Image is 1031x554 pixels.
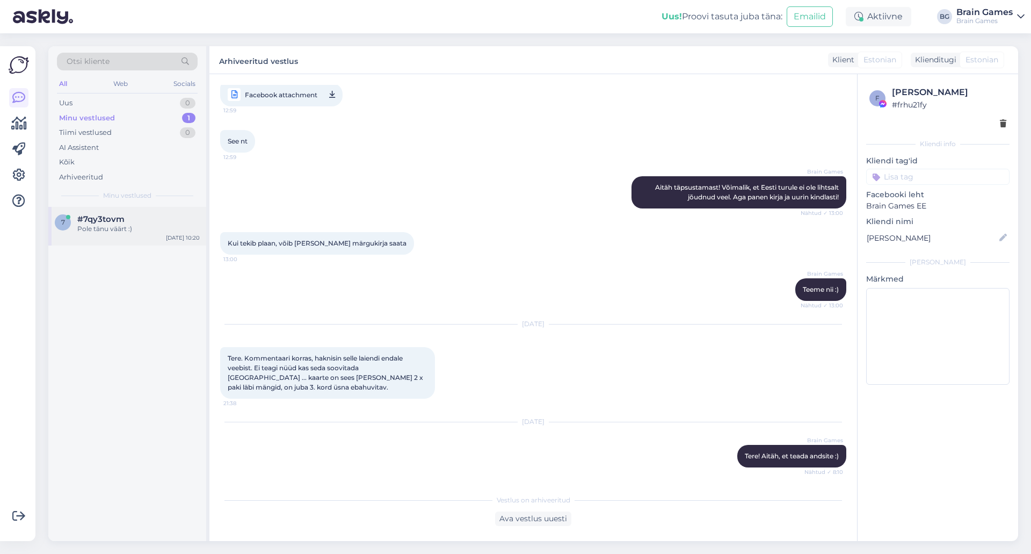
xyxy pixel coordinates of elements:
[77,224,200,234] div: Pole tänu väärt :)
[57,77,69,91] div: All
[745,452,839,460] span: Tere! Aitäh, et teada andsite :)
[9,55,29,75] img: Askly Logo
[866,274,1010,285] p: Märkmed
[828,54,854,66] div: Klient
[875,94,880,102] span: f
[866,257,1010,267] div: [PERSON_NAME]
[803,468,843,476] span: Nähtud ✓ 8:10
[787,6,833,27] button: Emailid
[956,8,1013,17] div: Brain Games
[67,56,110,67] span: Otsi kliente
[892,99,1006,111] div: # frhu21fy
[956,17,1013,25] div: Brain Games
[77,214,125,224] span: #7qy3tovm
[59,98,72,109] div: Uus
[59,127,112,138] div: Tiimi vestlused
[801,209,843,217] span: Nähtud ✓ 13:00
[803,285,839,293] span: Teeme nii :)
[937,9,952,24] div: BG
[59,142,99,153] div: AI Assistent
[497,495,570,505] span: Vestlus on arhiveeritud
[801,301,843,310] span: Nähtud ✓ 13:00
[59,113,115,124] div: Minu vestlused
[220,319,846,329] div: [DATE]
[171,77,198,91] div: Socials
[803,436,843,444] span: Brain Games
[220,83,343,106] a: Facebook attachment12:59
[866,139,1010,149] div: Kliendi info
[61,218,65,226] span: 7
[662,11,682,21] b: Uus!
[223,153,264,161] span: 12:59
[867,232,997,244] input: Lisa nimi
[180,127,195,138] div: 0
[965,54,998,66] span: Estonian
[655,183,840,201] span: Aitäh täpsustamast! Võimalik, et Eesti turule ei ole lihtsalt jõudnud veel. Aga panen kirja ja uu...
[166,234,200,242] div: [DATE] 10:20
[182,113,195,124] div: 1
[228,239,406,247] span: Kui tekib plaan, võib [PERSON_NAME] märgukirja saata
[111,77,130,91] div: Web
[803,168,843,176] span: Brain Games
[59,172,103,183] div: Arhiveeritud
[59,157,75,168] div: Kõik
[223,104,264,117] span: 12:59
[846,7,911,26] div: Aktiivne
[866,155,1010,167] p: Kliendi tag'id
[223,255,264,263] span: 13:00
[495,512,571,526] div: Ava vestlus uuesti
[245,88,317,102] span: Facebook attachment
[956,8,1025,25] a: Brain GamesBrain Games
[103,191,151,200] span: Minu vestlused
[219,53,298,67] label: Arhiveeritud vestlus
[228,354,425,391] span: Tere. Kommentaari korras, haknisin selle laiendi endale veebist. Ei teagi nüüd kas seda soovitada...
[911,54,956,66] div: Klienditugi
[223,399,264,407] span: 21:38
[892,86,1006,99] div: [PERSON_NAME]
[180,98,195,109] div: 0
[866,189,1010,200] p: Facebooki leht
[220,417,846,427] div: [DATE]
[866,200,1010,212] p: Brain Games EE
[803,270,843,278] span: Brain Games
[866,216,1010,227] p: Kliendi nimi
[662,10,782,23] div: Proovi tasuta juba täna:
[866,169,1010,185] input: Lisa tag
[863,54,896,66] span: Estonian
[228,137,248,145] span: See nt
